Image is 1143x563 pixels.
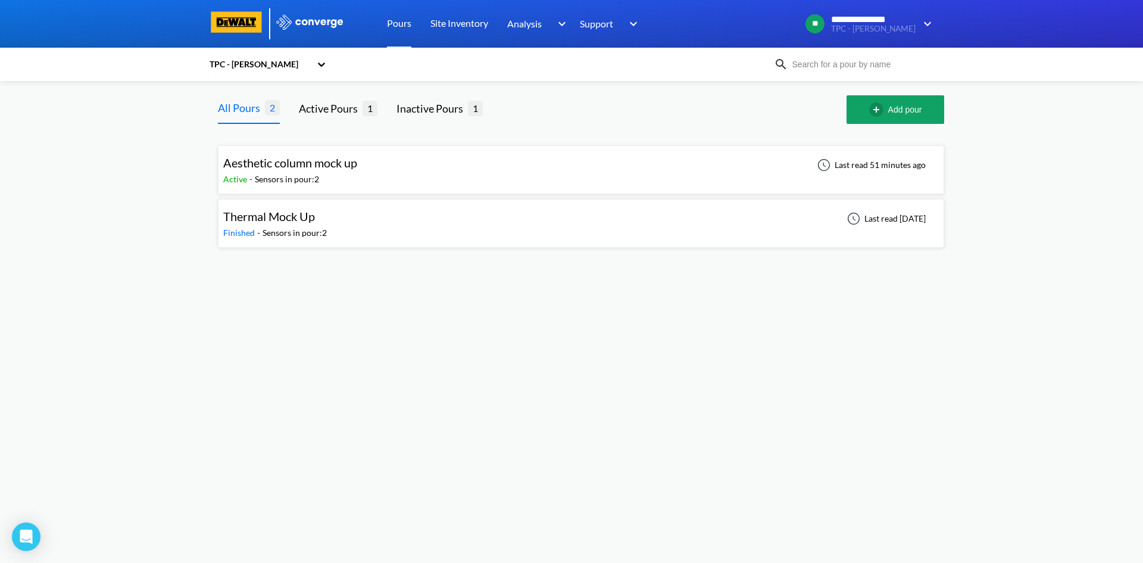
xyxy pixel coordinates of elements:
div: Open Intercom Messenger [12,522,40,551]
div: Sensors in pour: 2 [255,173,319,186]
span: Support [580,16,613,31]
img: logo_ewhite.svg [275,14,344,30]
img: downArrow.svg [550,17,569,31]
div: Sensors in pour: 2 [263,226,327,239]
img: downArrow.svg [622,17,641,31]
span: 1 [468,101,483,116]
a: Thermal Mock UpFinished-Sensors in pour:2Last read [DATE] [218,213,944,223]
span: Thermal Mock Up [223,209,315,223]
a: Aesthetic column mock upActive-Sensors in pour:2Last read 51 minutes ago [218,159,944,169]
div: Active Pours [299,100,363,117]
span: 2 [265,100,280,115]
span: TPC - [PERSON_NAME] [831,24,916,33]
div: TPC - [PERSON_NAME] [208,58,311,71]
span: Aesthetic column mock up [223,155,357,170]
span: Finished [223,228,257,238]
div: All Pours [218,99,265,116]
span: Analysis [507,16,542,31]
input: Search for a pour by name [788,58,932,71]
img: downArrow.svg [916,17,935,31]
span: - [249,174,255,184]
img: icon-search.svg [774,57,788,71]
img: logo-dewalt.svg [208,11,264,33]
img: add-circle-outline.svg [869,102,888,117]
button: Add pour [847,95,944,124]
div: Last read [DATE] [841,211,929,226]
div: Inactive Pours [396,100,468,117]
span: - [257,228,263,238]
div: Last read 51 minutes ago [811,158,929,172]
span: Active [223,174,249,184]
span: 1 [363,101,377,116]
